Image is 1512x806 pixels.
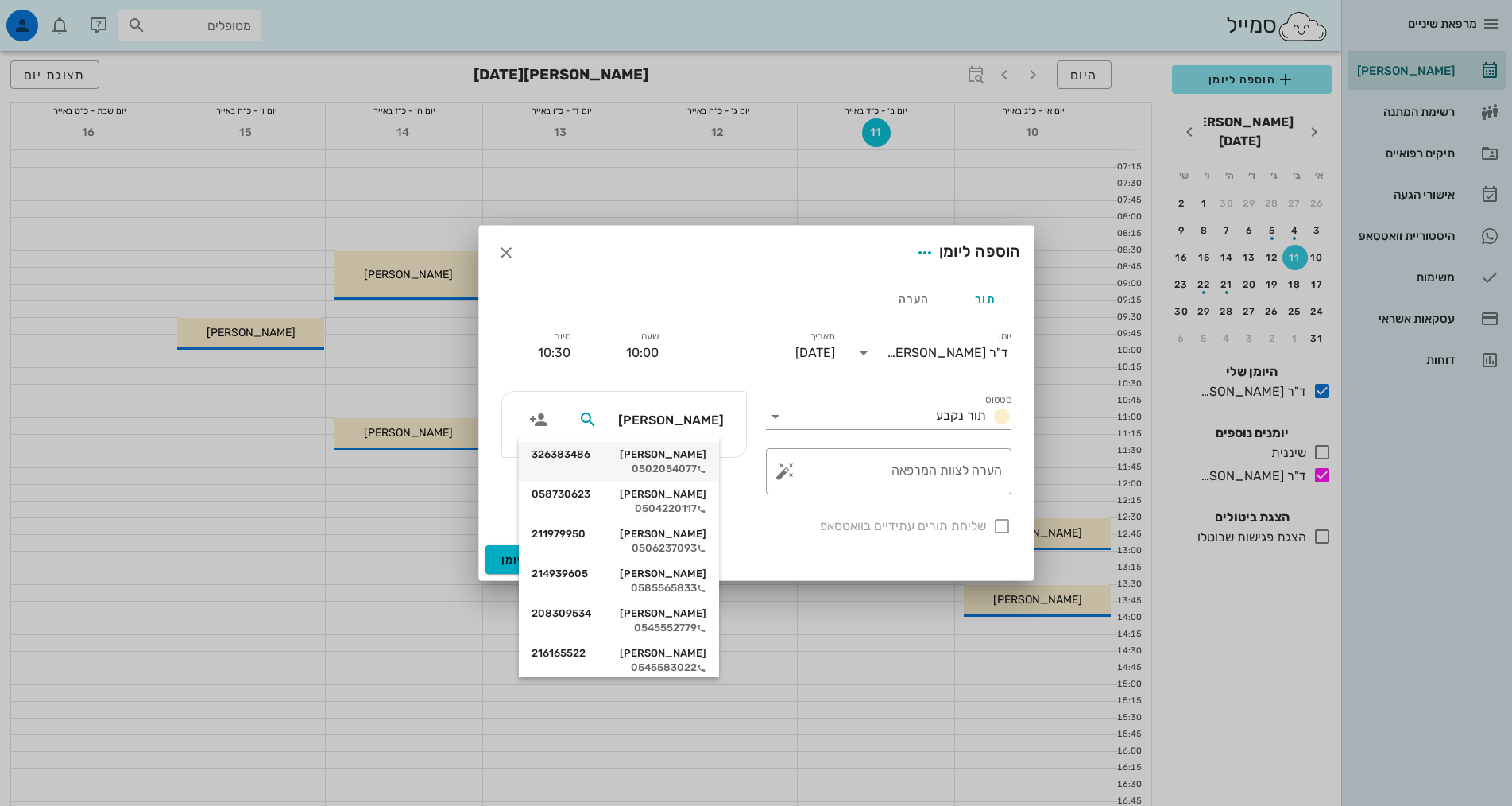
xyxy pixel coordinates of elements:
span: 326383486 [532,448,590,461]
label: סיום [554,331,570,343]
div: 0545583022 [532,661,706,674]
span: 211979950 [532,528,586,541]
div: 0502054077 [532,463,706,475]
div: 0585565833 [532,582,706,595]
div: סטטוסתור נקבע [766,404,1011,429]
div: הוספה ליומן [911,238,1021,267]
span: 058730623 [532,488,590,501]
div: [PERSON_NAME] [532,607,706,620]
div: [PERSON_NAME] [532,647,706,660]
div: 0545552779 [532,622,706,634]
div: [PERSON_NAME] [532,448,706,461]
div: 0506237093 [532,542,706,555]
span: 216165522 [532,647,586,660]
div: [PERSON_NAME] [532,568,706,580]
div: [PERSON_NAME] [532,528,706,541]
label: שעה [640,331,659,343]
div: ד"ר [PERSON_NAME] [887,346,1008,360]
span: תור נקבע [936,408,986,423]
label: סטטוס [985,394,1011,406]
label: תאריך [810,331,835,343]
div: יומןד"ר [PERSON_NAME] [854,340,1011,366]
button: הוספה ליומן [485,545,585,574]
div: הערה [878,280,949,318]
div: [PERSON_NAME] [532,488,706,501]
div: תור [949,280,1021,318]
span: 208309534 [532,607,591,620]
span: 214939605 [532,568,588,580]
span: הוספה ליומן [501,553,569,567]
label: יומן [998,331,1011,343]
div: 0504220117 [532,502,706,515]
